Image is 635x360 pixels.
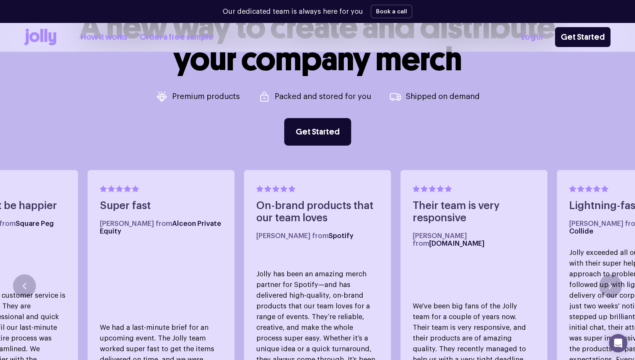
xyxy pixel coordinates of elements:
[256,232,379,240] h5: [PERSON_NAME] from
[80,11,555,75] h1: A new way to create and distribute your company merch
[100,200,222,212] h4: Super fast
[521,31,543,44] a: Log In
[413,232,535,247] h5: [PERSON_NAME] from
[172,93,240,101] p: Premium products
[256,200,379,224] h4: On-brand products that our team loves
[555,27,611,47] a: Get Started
[413,200,535,224] h4: Their team is very responsive
[223,6,363,17] p: Our dedicated team is always here for you
[429,240,485,247] span: [DOMAIN_NAME]
[329,232,353,239] span: Spotify
[140,31,213,44] a: Order a free sample
[371,5,412,18] button: Book a call
[284,118,351,146] a: Get Started
[16,220,54,227] span: Square Peg
[609,334,627,352] div: Open Intercom Messenger
[81,31,127,44] a: How it works
[406,93,480,101] p: Shipped on demand
[100,220,222,235] h5: [PERSON_NAME] from
[275,93,371,101] p: Packed and stored for you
